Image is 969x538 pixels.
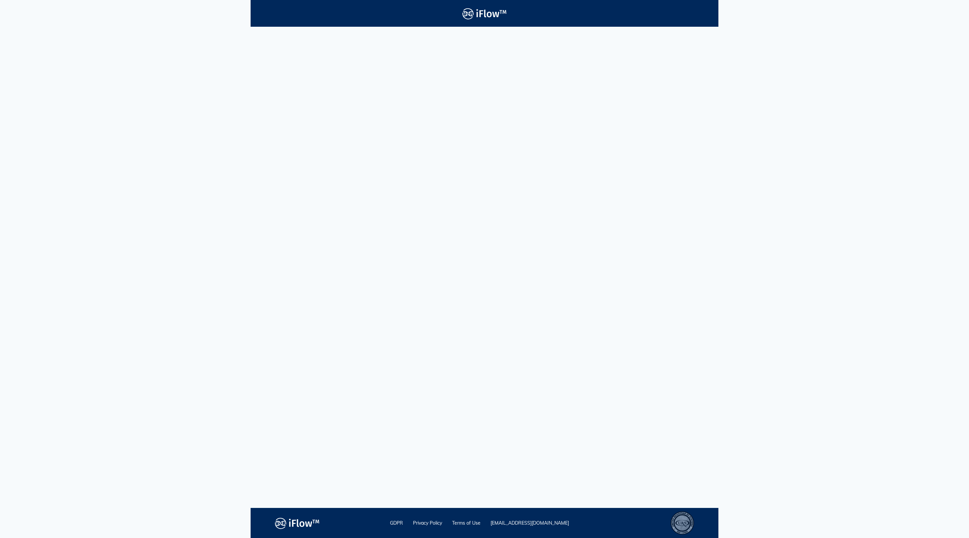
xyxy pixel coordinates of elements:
[671,511,694,535] div: ISO 13485 – Quality Management System
[452,520,480,526] a: Terms of Use
[491,520,569,526] a: [EMAIL_ADDRESS][DOMAIN_NAME]
[251,6,718,21] a: Logo
[413,520,442,526] a: Privacy Policy
[275,516,319,531] img: logo
[390,520,403,526] a: GDPR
